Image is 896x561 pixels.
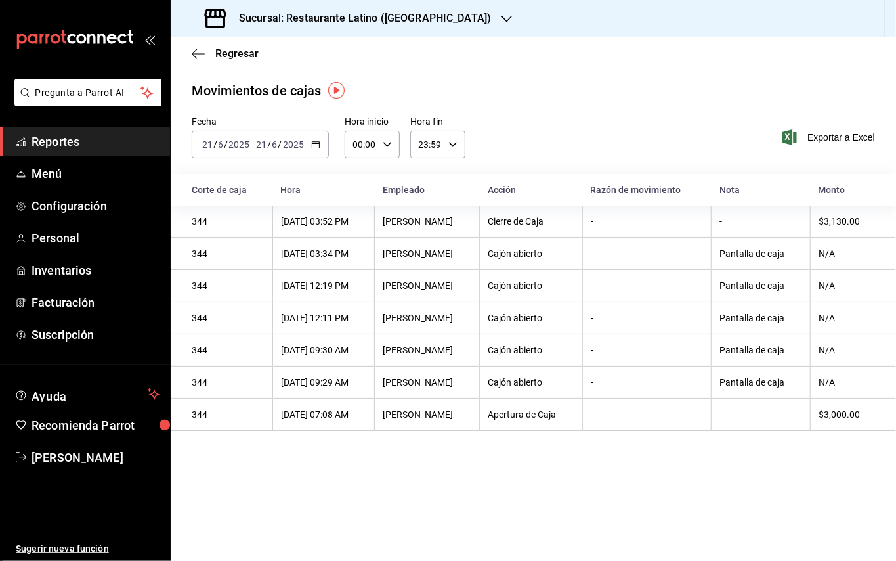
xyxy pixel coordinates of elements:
div: [DATE] 12:11 PM [281,313,366,323]
span: Recomienda Parrot [32,416,160,434]
div: - [591,280,704,291]
div: N/A [819,377,875,388]
div: [PERSON_NAME] [383,216,471,227]
div: - [591,216,704,227]
span: / [278,139,282,150]
th: Monto [810,174,896,206]
th: Corte de caja [171,174,272,206]
h3: Sucursal: Restaurante Latino ([GEOGRAPHIC_DATA]) [228,11,491,26]
div: Cajón abierto [488,345,574,355]
div: - [719,216,801,227]
span: Reportes [32,133,160,150]
div: - [591,409,704,420]
div: Pantalla de caja [719,345,801,355]
button: Exportar a Excel [785,129,875,145]
span: Sugerir nueva función [16,542,160,556]
button: Regresar [192,47,259,60]
div: - [591,248,704,259]
div: - [591,345,704,355]
input: ---- [228,139,250,150]
div: Cajón abierto [488,377,574,388]
div: Pantalla de caja [719,313,801,323]
div: Pantalla de caja [719,377,801,388]
div: - [591,313,704,323]
th: Hora [272,174,374,206]
label: Hora fin [410,118,465,127]
div: Cajón abierto [488,280,574,291]
div: 344 [192,377,265,388]
span: - [251,139,254,150]
span: / [224,139,228,150]
div: - [719,409,801,420]
div: N/A [819,280,875,291]
span: Regresar [215,47,259,60]
span: Menú [32,165,160,183]
div: $3,130.00 [819,216,875,227]
th: Acción [480,174,583,206]
div: [PERSON_NAME] [383,377,471,388]
div: [DATE] 07:08 AM [281,409,366,420]
div: 344 [192,345,265,355]
div: 344 [192,248,265,259]
img: Tooltip marker [328,82,345,99]
div: 344 [192,216,265,227]
label: Hora inicio [345,118,400,127]
div: Cajón abierto [488,248,574,259]
span: [PERSON_NAME] [32,449,160,466]
th: Empleado [375,174,480,206]
div: [DATE] 03:34 PM [281,248,366,259]
div: [PERSON_NAME] [383,313,471,323]
div: Cierre de Caja [488,216,574,227]
div: 344 [192,409,265,420]
button: Pregunta a Parrot AI [14,79,161,106]
span: Facturación [32,294,160,311]
span: / [213,139,217,150]
div: $3,000.00 [819,409,875,420]
a: Pregunta a Parrot AI [9,95,161,109]
span: Personal [32,229,160,247]
div: Apertura de Caja [488,409,574,420]
div: Pantalla de caja [719,280,801,291]
input: -- [272,139,278,150]
div: [PERSON_NAME] [383,409,471,420]
div: N/A [819,248,875,259]
div: Cajón abierto [488,313,574,323]
label: Fecha [192,118,329,127]
div: Movimientos de cajas [192,81,322,101]
div: [DATE] 03:52 PM [281,216,366,227]
th: Razón de movimiento [582,174,712,206]
span: Suscripción [32,326,160,344]
div: 344 [192,313,265,323]
div: [DATE] 12:19 PM [281,280,366,291]
input: -- [202,139,213,150]
div: [PERSON_NAME] [383,280,471,291]
div: [PERSON_NAME] [383,345,471,355]
div: - [591,377,704,388]
input: -- [255,139,267,150]
span: Pregunta a Parrot AI [35,86,141,100]
span: Inventarios [32,261,160,279]
div: Pantalla de caja [719,248,801,259]
div: [DATE] 09:30 AM [281,345,366,355]
th: Nota [712,174,810,206]
input: -- [217,139,224,150]
div: N/A [819,345,875,355]
div: [DATE] 09:29 AM [281,377,366,388]
span: Configuración [32,197,160,215]
div: N/A [819,313,875,323]
span: Ayuda [32,386,142,402]
span: / [267,139,271,150]
button: open_drawer_menu [144,34,155,45]
div: 344 [192,280,265,291]
input: ---- [282,139,305,150]
div: [PERSON_NAME] [383,248,471,259]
